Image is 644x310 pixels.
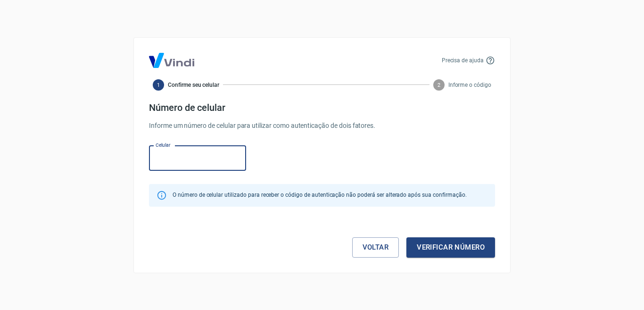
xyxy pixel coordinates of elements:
[406,237,495,257] button: Verificar número
[157,82,160,88] text: 1
[438,82,440,88] text: 2
[156,142,171,149] label: Celular
[448,81,491,89] span: Informe o código
[168,81,219,89] span: Confirme seu celular
[149,121,495,131] p: Informe um número de celular para utilizar como autenticação de dois fatores.
[149,102,495,113] h4: Número de celular
[173,187,466,204] div: O número de celular utilizado para receber o código de autenticação não poderá ser alterado após ...
[442,56,484,65] p: Precisa de ajuda
[352,237,399,257] a: Voltar
[149,53,194,68] img: Logo Vind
